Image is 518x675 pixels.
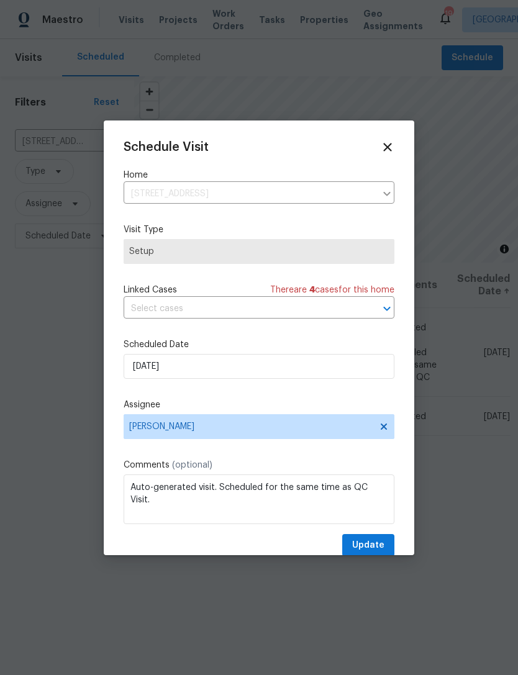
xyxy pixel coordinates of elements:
[342,534,394,557] button: Update
[124,338,394,351] label: Scheduled Date
[124,169,394,181] label: Home
[124,224,394,236] label: Visit Type
[124,474,394,524] textarea: Auto-generated visit. Scheduled for the same time as QC Visit.
[124,354,394,379] input: M/D/YYYY
[309,286,315,294] span: 4
[124,284,177,296] span: Linked Cases
[381,140,394,154] span: Close
[124,141,209,153] span: Schedule Visit
[124,299,360,319] input: Select cases
[352,538,384,553] span: Update
[124,399,394,411] label: Assignee
[129,422,373,432] span: [PERSON_NAME]
[378,300,396,317] button: Open
[124,184,376,204] input: Enter in an address
[124,459,394,471] label: Comments
[270,284,394,296] span: There are case s for this home
[129,245,389,258] span: Setup
[172,461,212,469] span: (optional)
